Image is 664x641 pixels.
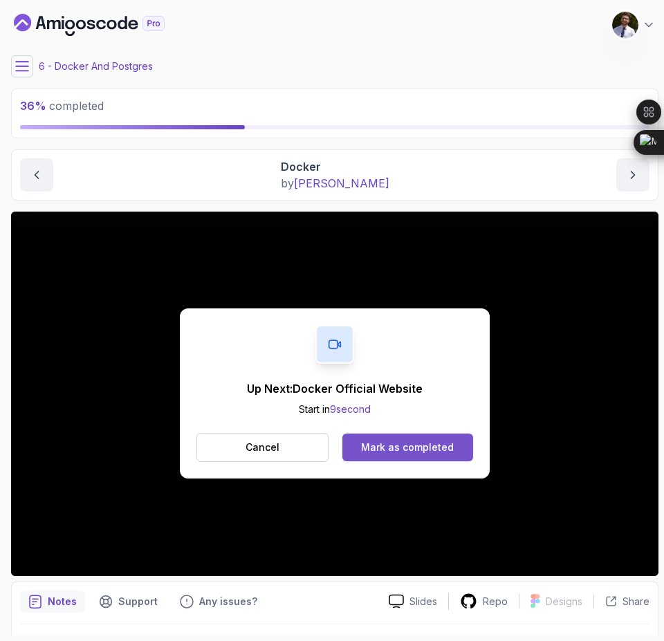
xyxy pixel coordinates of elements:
p: Docker [281,158,389,175]
p: Slides [409,595,437,609]
p: Up Next: Docker Official Website [247,380,423,397]
a: Slides [378,594,448,609]
p: Repo [483,595,508,609]
div: Mark as completed [361,440,454,454]
a: Dashboard [14,14,196,36]
a: Repo [449,593,519,610]
button: Feedback button [172,591,266,613]
p: Share [622,595,649,609]
button: Share [593,595,649,609]
p: Designs [546,595,582,609]
button: notes button [20,591,85,613]
p: Support [118,595,158,609]
button: previous content [20,158,53,192]
p: 6 - Docker And Postgres [39,59,153,73]
p: Cancel [246,440,279,454]
p: Start in [247,402,423,416]
p: Notes [48,595,77,609]
img: user profile image [612,12,638,38]
span: 9 second [330,403,371,415]
button: Support button [91,591,166,613]
p: by [281,175,389,192]
p: Any issues? [199,595,257,609]
button: Mark as completed [342,434,473,461]
button: user profile image [611,11,656,39]
button: Cancel [196,433,329,462]
iframe: 2 - Docker [11,212,658,576]
span: [PERSON_NAME] [294,176,389,190]
button: next content [616,158,649,192]
span: 36 % [20,99,46,113]
span: completed [20,99,104,113]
